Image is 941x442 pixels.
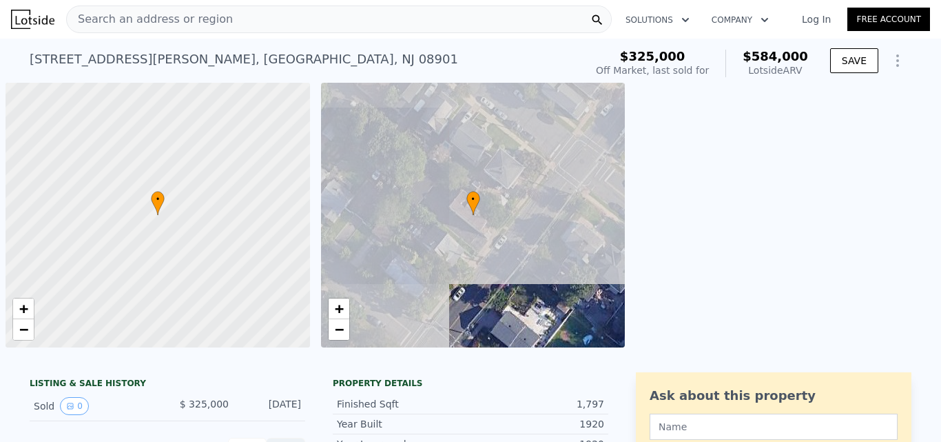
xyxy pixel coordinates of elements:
[334,300,343,317] span: +
[847,8,930,31] a: Free Account
[650,386,898,405] div: Ask about this property
[329,299,349,319] a: Zoom in
[466,193,480,205] span: •
[329,319,349,340] a: Zoom out
[67,11,233,28] span: Search an address or region
[701,8,780,32] button: Company
[333,378,608,389] div: Property details
[13,319,34,340] a: Zoom out
[19,300,28,317] span: +
[596,63,709,77] div: Off Market, last sold for
[60,397,89,415] button: View historical data
[743,49,808,63] span: $584,000
[19,321,28,338] span: −
[34,397,156,415] div: Sold
[337,397,470,411] div: Finished Sqft
[11,10,54,29] img: Lotside
[180,399,229,410] span: $ 325,000
[466,191,480,215] div: •
[620,49,685,63] span: $325,000
[470,417,604,431] div: 1920
[151,191,165,215] div: •
[30,378,305,392] div: LISTING & SALE HISTORY
[650,414,898,440] input: Name
[785,12,847,26] a: Log In
[614,8,701,32] button: Solutions
[884,47,911,74] button: Show Options
[334,321,343,338] span: −
[743,63,808,77] div: Lotside ARV
[30,50,458,69] div: [STREET_ADDRESS][PERSON_NAME] , [GEOGRAPHIC_DATA] , NJ 08901
[470,397,604,411] div: 1,797
[13,299,34,319] a: Zoom in
[151,193,165,205] span: •
[240,397,301,415] div: [DATE]
[830,48,878,73] button: SAVE
[337,417,470,431] div: Year Built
